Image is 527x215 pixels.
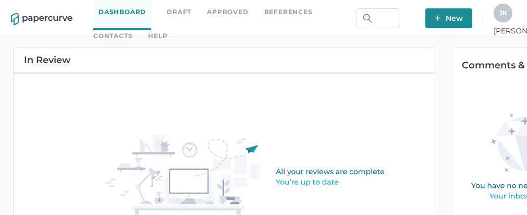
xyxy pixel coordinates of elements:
[357,8,399,28] input: Search Workspace
[435,15,440,21] img: plus-white.e19ec114.svg
[425,8,472,28] button: New
[11,13,72,26] img: papercurve-logo-colour.7244d18c.svg
[264,6,313,18] a: References
[167,6,191,18] a: Draft
[148,30,167,42] div: help
[24,55,71,65] h2: In Review
[499,9,507,17] span: J K
[363,14,372,22] img: search.bf03fe8b.svg
[93,30,132,42] a: Contacts
[435,8,463,28] span: New
[207,6,248,18] a: Approved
